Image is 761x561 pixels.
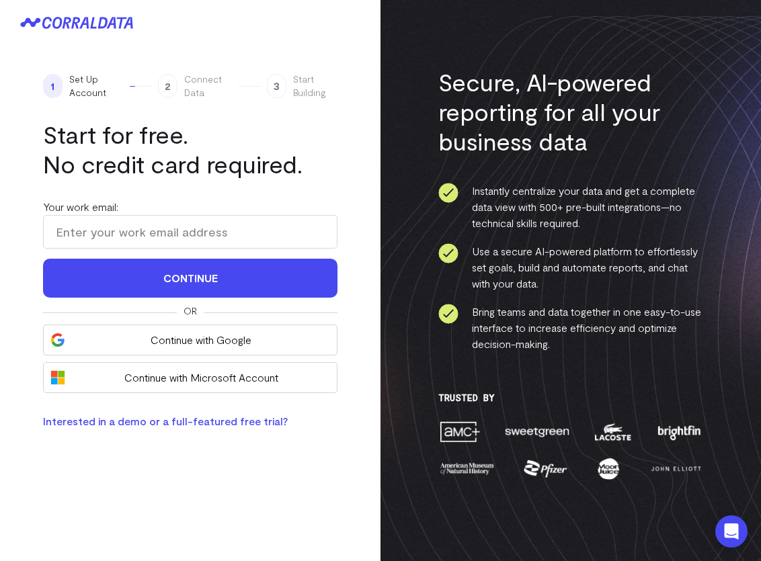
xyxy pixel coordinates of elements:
span: Continue with Microsoft Account [72,370,330,386]
input: Enter your work email address [43,215,337,249]
div: Open Intercom Messenger [715,515,748,548]
span: 1 [43,74,63,98]
button: Continue with Google [43,325,337,355]
h3: Trusted By [438,392,704,403]
button: Continue with Microsoft Account [43,362,337,393]
li: Instantly centralize your data and get a complete data view with 500+ pre-built integrations—no t... [438,183,704,231]
span: Start Building [293,73,337,99]
button: Continue [43,259,337,298]
h1: Start for free. No credit card required. [43,120,337,179]
span: Continue with Google [72,332,330,348]
a: Interested in a demo or a full-featured free trial? [43,415,288,427]
span: Set Up Account [69,73,123,99]
span: 2 [158,74,177,98]
span: 3 [267,74,286,98]
label: Your work email: [43,200,118,213]
li: Use a secure AI-powered platform to effortlessly set goals, build and automate reports, and chat ... [438,243,704,292]
li: Bring teams and data together in one easy-to-use interface to increase efficiency and optimize de... [438,304,704,352]
span: Or [184,304,197,318]
span: Connect Data [184,73,232,99]
h3: Secure, AI-powered reporting for all your business data [438,67,704,156]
